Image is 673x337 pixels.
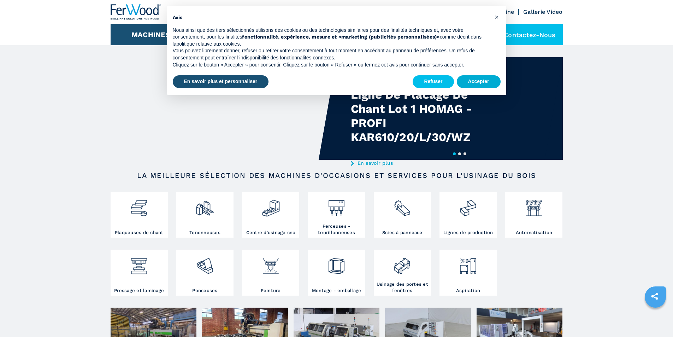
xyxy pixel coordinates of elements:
img: foratrici_inseritrici_2.png [327,193,346,217]
h3: Automatisation [516,229,553,236]
a: Ponceuses [176,250,234,296]
h3: Perceuses - tourillonneuses [309,223,363,236]
a: Aspiration [439,250,497,296]
button: Machines [131,30,170,39]
img: verniciatura_1.png [261,251,280,275]
a: Automatisation [505,192,562,238]
h3: Pressage et laminage [114,287,164,294]
h3: Montage - emballage [312,287,361,294]
button: Fermer cet avis [491,11,503,23]
p: Nous ainsi que des tiers sélectionnés utilisons des cookies ou des technologies similaires pour d... [173,27,489,48]
img: pressa-strettoia.png [130,251,148,275]
a: Montage - emballage [308,250,365,296]
p: Cliquez sur le bouton « Accepter » pour consentir. Cliquez sur le bouton « Refuser » ou fermez ce... [173,62,489,69]
a: Lignes de production [439,192,497,238]
button: Accepter [457,75,501,88]
button: 1 [453,152,456,155]
img: levigatrici_2.png [195,251,214,275]
img: automazione.png [525,193,543,217]
a: sharethis [646,287,663,305]
h3: Tenonneuses [189,229,220,236]
span: × [495,13,499,21]
a: politique relative aux cookies [176,41,240,47]
h3: Centre d'usinage cnc [246,229,295,236]
h3: Peinture [261,287,281,294]
h3: Lignes de production [443,229,493,236]
a: Peinture [242,250,299,296]
a: Tenonneuses [176,192,234,238]
img: sezionatrici_2.png [393,193,412,217]
p: Vous pouvez librement donner, refuser ou retirer votre consentement à tout moment en accédant au ... [173,47,489,61]
a: Plaqueuses de chant [111,192,168,238]
h3: Plaqueuses de chant [115,229,164,236]
img: squadratrici_2.png [195,193,214,217]
img: aspirazione_1.png [459,251,477,275]
a: Scies à panneaux [374,192,431,238]
h3: Ponceuses [192,287,217,294]
img: centro_di_lavoro_cnc_2.png [261,193,280,217]
a: En savoir plus [351,160,489,166]
a: Centre d'usinage cnc [242,192,299,238]
img: bordatrici_1.png [130,193,148,217]
a: Usinage des portes et fenêtres [374,250,431,296]
h2: LA MEILLEURE SÉLECTION DES MACHINES D'OCCASIONS ET SERVICES POUR L'USINAGE DU BOIS [133,171,540,180]
a: Pressage et laminage [111,250,168,296]
h3: Usinage des portes et fenêtres [376,281,429,294]
div: Contactez-nous [486,24,563,45]
img: linee_di_produzione_2.png [459,193,477,217]
img: Ferwood [111,4,161,20]
a: Gallerie Video [523,8,563,15]
strong: fonctionnalité, expérience, mesure et «marketing (publicités personnalisées)» [242,34,439,40]
button: En savoir plus et personnaliser [173,75,269,88]
button: Refuser [413,75,454,88]
h2: Avis [173,14,489,21]
h3: Scies à panneaux [382,229,423,236]
img: montaggio_imballaggio_2.png [327,251,346,275]
a: Perceuses - tourillonneuses [308,192,365,238]
h3: Aspiration [456,287,480,294]
img: lavorazione_porte_finestre_2.png [393,251,412,275]
button: 2 [458,152,461,155]
button: 3 [464,152,466,155]
iframe: Chat [643,305,668,332]
video: Your browser does not support the video tag. [111,57,337,160]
